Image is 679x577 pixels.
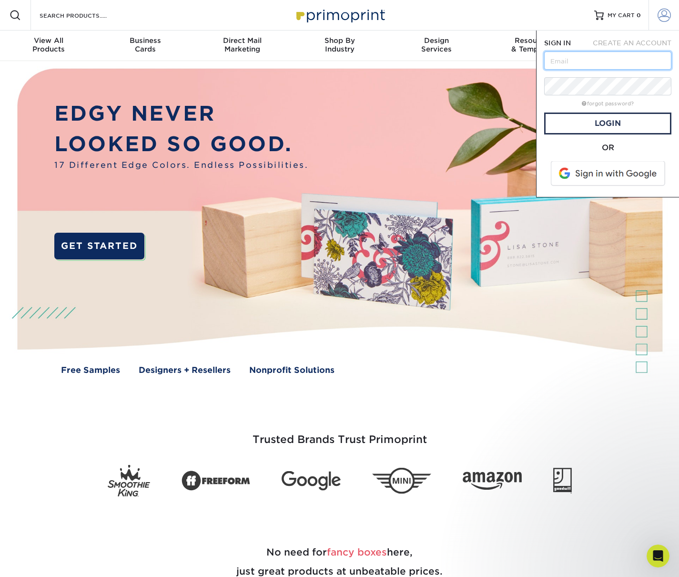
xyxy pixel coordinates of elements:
[54,159,308,172] span: 17 Different Edge Colors. Endless Possibilities.
[485,36,582,45] span: Resources
[139,364,231,377] a: Designers + Resellers
[291,31,388,61] a: Shop ByIndustry
[647,545,669,567] iframe: Intercom live chat
[292,5,387,25] img: Primoprint
[249,364,334,377] a: Nonprofit Solutions
[388,36,485,53] div: Services
[463,472,522,490] img: Amazon
[54,233,144,259] a: GET STARTED
[182,466,250,496] img: Freeform
[388,31,485,61] a: DesignServices
[194,36,291,45] span: Direct Mail
[108,465,150,497] img: Smoothie King
[544,142,671,154] div: OR
[54,98,308,129] p: EDGY NEVER
[637,12,641,19] span: 0
[97,31,194,61] a: BusinessCards
[61,411,618,457] h3: Trusted Brands Trust Primoprint
[327,546,387,558] span: fancy boxes
[39,10,132,21] input: SEARCH PRODUCTS.....
[544,39,571,47] span: SIGN IN
[291,36,388,53] div: Industry
[194,36,291,53] div: Marketing
[61,364,120,377] a: Free Samples
[97,36,194,53] div: Cards
[372,468,431,494] img: Mini
[553,468,572,494] img: Goodwill
[291,36,388,45] span: Shop By
[388,36,485,45] span: Design
[544,52,671,70] input: Email
[194,31,291,61] a: Direct MailMarketing
[582,101,634,107] a: forgot password?
[485,36,582,53] div: & Templates
[544,113,671,134] a: Login
[282,471,341,491] img: Google
[54,129,308,159] p: LOOKED SO GOOD.
[97,36,194,45] span: Business
[593,39,671,47] span: CREATE AN ACCOUNT
[608,11,635,20] span: MY CART
[485,31,582,61] a: Resources& Templates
